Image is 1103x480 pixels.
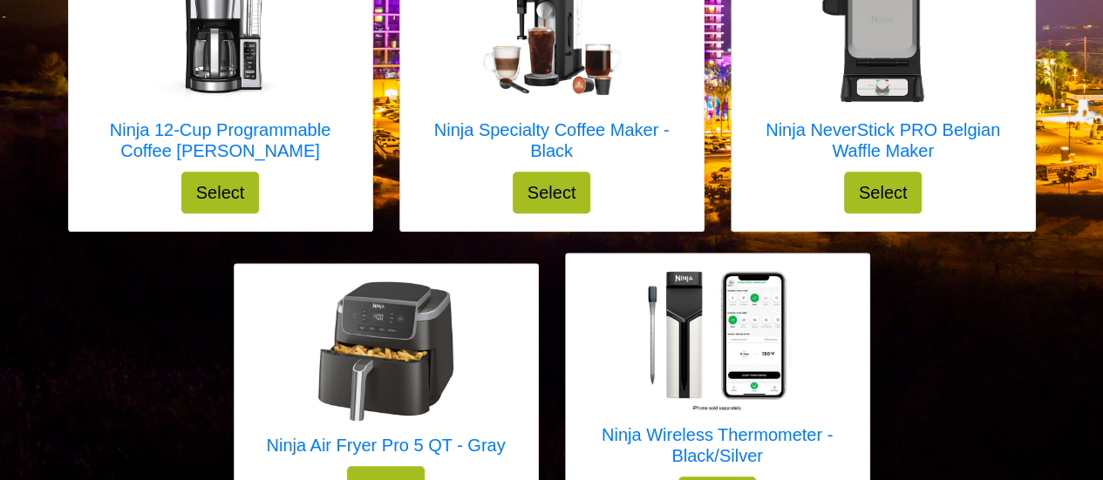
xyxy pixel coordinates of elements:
[266,435,505,456] h5: Ninja Air Fryer Pro 5 QT - Gray
[648,271,787,410] img: Ninja Wireless Thermometer - Black/Silver
[513,172,591,213] button: Select
[583,271,852,477] a: Ninja Wireless Thermometer - Black/Silver Ninja Wireless Thermometer - Black/Silver
[316,281,455,421] img: Ninja Air Fryer Pro 5 QT - Gray
[181,172,260,213] button: Select
[749,119,1018,161] h5: Ninja NeverStick PRO Belgian Waffle Maker
[418,119,686,161] h5: Ninja Specialty Coffee Maker - Black
[844,172,923,213] button: Select
[583,424,852,466] h5: Ninja Wireless Thermometer - Black/Silver
[86,119,355,161] h5: Ninja 12-Cup Programmable Coffee [PERSON_NAME]
[266,281,505,466] a: Ninja Air Fryer Pro 5 QT - Gray Ninja Air Fryer Pro 5 QT - Gray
